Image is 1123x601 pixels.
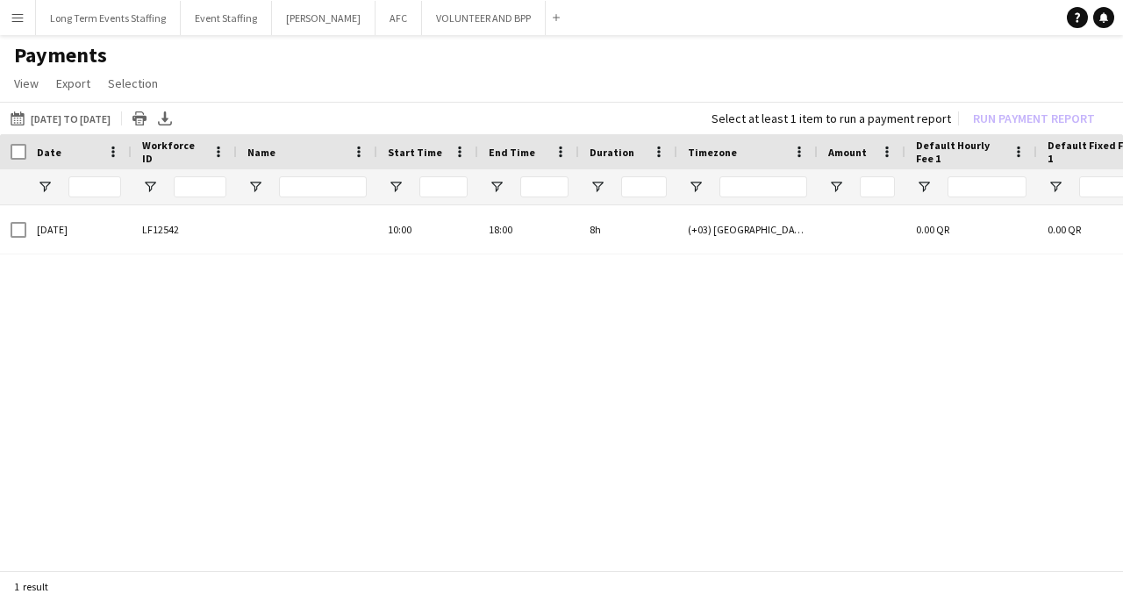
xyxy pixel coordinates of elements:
div: (+03) [GEOGRAPHIC_DATA] [677,205,818,254]
div: 10:00 [377,205,478,254]
input: Timezone Filter Input [719,176,807,197]
span: View [14,75,39,91]
span: Start Time [388,146,442,159]
span: Export [56,75,90,91]
span: Name [247,146,275,159]
button: [PERSON_NAME] [272,1,376,35]
app-action-btn: Print [129,108,150,129]
button: Open Filter Menu [489,179,504,195]
button: Open Filter Menu [916,179,932,195]
span: Workforce ID [142,139,205,165]
button: Open Filter Menu [688,179,704,195]
button: Open Filter Menu [388,179,404,195]
button: VOLUNTEER AND BPP [422,1,546,35]
button: Open Filter Menu [1048,179,1063,195]
div: Select at least 1 item to run a payment report [712,111,951,126]
a: Export [49,72,97,95]
span: Duration [590,146,634,159]
button: Open Filter Menu [247,179,263,195]
input: Amount Filter Input [860,176,895,197]
div: 18:00 [478,205,579,254]
input: Date Filter Input [68,176,121,197]
input: Start Time Filter Input [419,176,468,197]
button: AFC [376,1,422,35]
input: Default Hourly Fee 1 Filter Input [948,176,1026,197]
button: Open Filter Menu [142,179,158,195]
input: End Time Filter Input [520,176,569,197]
div: 0.00 QR [905,205,1037,254]
button: [DATE] to [DATE] [7,108,114,129]
app-action-btn: Export XLSX [154,108,175,129]
div: [DATE] [26,205,132,254]
div: 8h [579,205,677,254]
button: Long Term Events Staffing [36,1,181,35]
span: Selection [108,75,158,91]
a: Selection [101,72,165,95]
button: Open Filter Menu [590,179,605,195]
span: Default Hourly Fee 1 [916,139,1005,165]
a: View [7,72,46,95]
span: Timezone [688,146,737,159]
button: Event Staffing [181,1,272,35]
input: Workforce ID Filter Input [174,176,226,197]
span: Amount [828,146,867,159]
span: End Time [489,146,535,159]
button: Open Filter Menu [37,179,53,195]
input: Name Filter Input [279,176,367,197]
button: Open Filter Menu [828,179,844,195]
span: Date [37,146,61,159]
div: LF12542 [132,205,237,254]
